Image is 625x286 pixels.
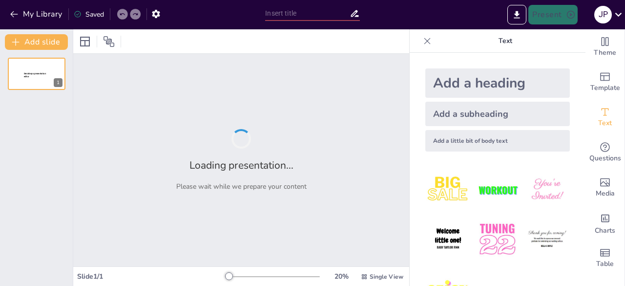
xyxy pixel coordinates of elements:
div: Add ready made slides [585,65,625,100]
img: 4.jpeg [425,217,471,262]
span: Theme [594,47,616,58]
button: Add slide [5,34,68,50]
button: J P [594,5,612,24]
p: Please wait while we prepare your content [176,182,307,191]
span: Position [103,36,115,47]
span: Questions [589,153,621,164]
input: Insert title [265,6,349,21]
div: Add charts and graphs [585,205,625,241]
div: J P [594,6,612,23]
span: Table [596,259,614,269]
div: Add text boxes [585,100,625,135]
span: Charts [595,225,615,236]
h2: Loading presentation... [189,158,293,172]
button: Present [528,5,577,24]
span: Text [598,118,612,129]
img: 1.jpeg [425,167,471,213]
div: 20 % [330,272,353,281]
img: 6.jpeg [524,217,570,262]
div: Saved [74,10,104,19]
div: Layout [77,34,93,49]
img: 5.jpeg [475,217,520,262]
div: Add a table [585,241,625,276]
p: Text [435,29,576,53]
div: Add a little bit of body text [425,130,570,152]
img: 2.jpeg [475,167,520,213]
div: 1 [54,78,62,87]
span: Template [590,83,620,93]
button: My Library [7,6,66,22]
img: 3.jpeg [524,167,570,213]
div: Add a subheading [425,102,570,126]
div: Get real-time input from your audience [585,135,625,170]
div: 1 [8,58,65,90]
span: Sendsteps presentation editor [24,72,46,78]
button: Export to PowerPoint [507,5,526,24]
div: Add images, graphics, shapes or video [585,170,625,205]
span: Single View [370,273,403,281]
span: Media [596,188,615,199]
div: Change the overall theme [585,29,625,65]
div: Slide 1 / 1 [77,272,226,281]
div: Add a heading [425,68,570,98]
